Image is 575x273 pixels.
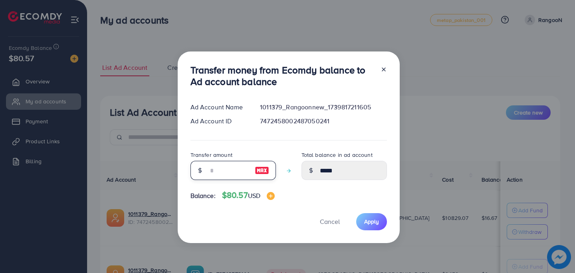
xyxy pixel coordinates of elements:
[320,217,340,226] span: Cancel
[248,191,260,200] span: USD
[190,151,232,159] label: Transfer amount
[364,218,379,226] span: Apply
[267,192,275,200] img: image
[254,117,393,126] div: 7472458002487050241
[184,103,254,112] div: Ad Account Name
[301,151,373,159] label: Total balance in ad account
[255,166,269,175] img: image
[184,117,254,126] div: Ad Account ID
[222,190,275,200] h4: $80.57
[190,64,374,87] h3: Transfer money from Ecomdy balance to Ad account balance
[310,213,350,230] button: Cancel
[190,191,216,200] span: Balance:
[254,103,393,112] div: 1011379_Rangoonnew_1739817211605
[356,213,387,230] button: Apply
